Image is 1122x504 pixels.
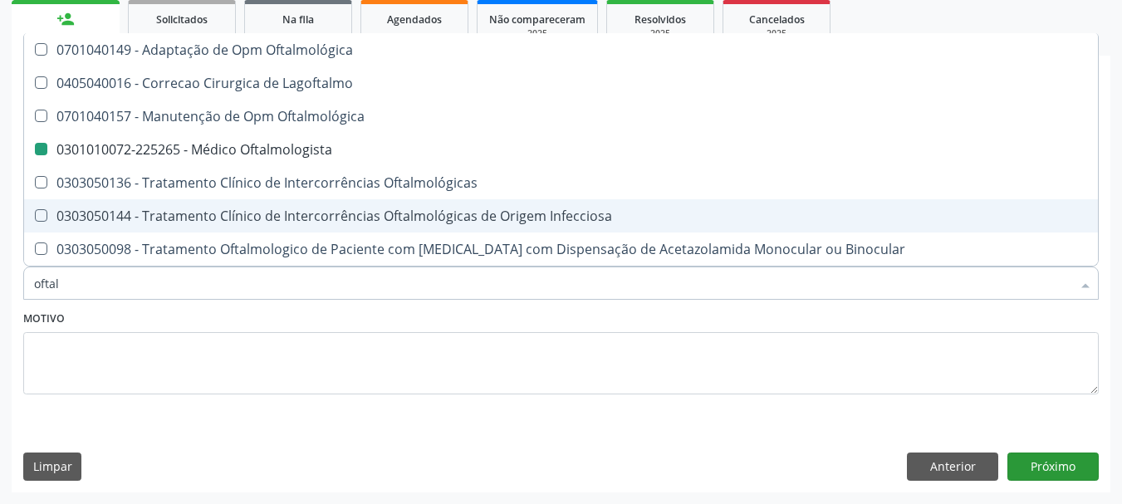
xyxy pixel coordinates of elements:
button: Anterior [907,453,998,481]
span: Cancelados [749,12,805,27]
div: 0301010072-225265 - Médico Oftalmologista [34,143,1088,156]
div: 0303050098 - Tratamento Oftalmologico de Paciente com [MEDICAL_DATA] com Dispensação de Acetazola... [34,242,1088,256]
div: Nova marcação [23,32,108,45]
span: Não compareceram [489,12,585,27]
span: Agendados [387,12,442,27]
div: 0701040149 - Adaptação de Opm Oftalmológica [34,43,1088,56]
label: Motivo [23,306,65,332]
div: 0303050136 - Tratamento Clínico de Intercorrências Oftalmológicas [34,176,1088,189]
div: person_add [56,10,75,28]
div: 2025 [735,27,818,40]
div: 0405040016 - Correcao Cirurgica de Lagoftalmo [34,76,1088,90]
div: 2025 [619,27,702,40]
span: Solicitados [156,12,208,27]
input: Buscar por procedimentos [34,267,1071,300]
span: Na fila [282,12,314,27]
button: Próximo [1007,453,1099,481]
div: 0701040157 - Manutenção de Opm Oftalmológica [34,110,1088,123]
div: 2025 [489,27,585,40]
div: 0303050144 - Tratamento Clínico de Intercorrências Oftalmológicas de Origem Infecciosa [34,209,1088,223]
span: Resolvidos [634,12,686,27]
